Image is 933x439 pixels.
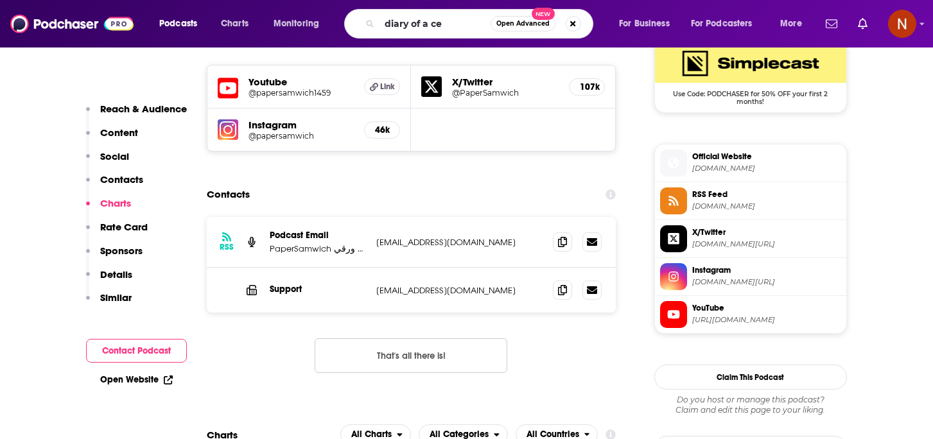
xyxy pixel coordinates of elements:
[100,291,132,304] p: Similar
[86,150,129,174] button: Social
[580,82,594,92] h5: 107k
[660,301,841,328] a: YouTube[URL][DOMAIN_NAME]
[351,430,392,439] span: All Charts
[207,182,250,207] h2: Contacts
[853,13,873,35] a: Show notifications dropdown
[375,125,389,135] h5: 46k
[655,83,846,106] span: Use Code: PODCHASER for 50% OFF your first 2 months!
[86,103,187,126] button: Reach & Audience
[692,264,841,276] span: Instagram
[692,227,841,238] span: X/Twitter
[10,12,134,36] img: Podchaser - Follow, Share and Rate Podcasts
[213,13,256,34] a: Charts
[430,430,489,439] span: All Categories
[221,15,249,33] span: Charts
[218,119,238,140] img: iconImage
[692,164,841,173] span: papersamwich.com
[86,126,138,150] button: Content
[86,291,132,315] button: Similar
[691,15,753,33] span: For Podcasters
[86,245,143,268] button: Sponsors
[771,13,818,34] button: open menu
[654,395,847,415] div: Claim and edit this page to your liking.
[86,221,148,245] button: Rate Card
[249,131,354,141] a: @papersamwich
[379,13,491,34] input: Search podcasts, credits, & more...
[888,10,916,38] img: User Profile
[527,430,579,439] span: All Countries
[249,76,354,88] h5: Youtube
[356,9,606,39] div: Search podcasts, credits, & more...
[683,13,771,34] button: open menu
[100,126,138,139] p: Content
[100,173,143,185] p: Contacts
[376,237,543,248] p: [EMAIL_ADDRESS][DOMAIN_NAME]
[692,302,841,314] span: YouTube
[315,338,507,373] button: Nothing here.
[780,15,802,33] span: More
[150,13,214,34] button: open menu
[491,16,555,31] button: Open AdvancedNew
[100,197,131,209] p: Charts
[86,339,187,363] button: Contact Podcast
[270,243,366,254] p: PaperSamwich ساندوتش ورقي
[496,21,550,27] span: Open Advanced
[610,13,686,34] button: open menu
[619,15,670,33] span: For Business
[692,151,841,162] span: Official Website
[159,15,197,33] span: Podcasts
[452,76,559,88] h5: X/Twitter
[452,88,559,98] a: @PaperSamwich
[660,187,841,214] a: RSS Feed[DOMAIN_NAME]
[654,395,847,405] span: Do you host or manage this podcast?
[888,10,916,38] button: Show profile menu
[376,285,543,296] p: [EMAIL_ADDRESS][DOMAIN_NAME]
[692,315,841,325] span: https://www.youtube.com/@papersamwich1459
[100,268,132,280] p: Details
[100,245,143,257] p: Sponsors
[265,13,336,34] button: open menu
[655,44,846,105] a: SimpleCast Deal: Use Code: PODCHASER for 50% OFF your first 2 months!
[692,189,841,200] span: RSS Feed
[86,173,143,197] button: Contacts
[100,374,173,385] a: Open Website
[270,284,366,295] p: Support
[821,13,842,35] a: Show notifications dropdown
[655,44,846,83] img: SimpleCast Deal: Use Code: PODCHASER for 50% OFF your first 2 months!
[270,230,366,241] p: Podcast Email
[692,202,841,211] span: feeds.simplecast.com
[86,197,131,221] button: Charts
[86,268,132,292] button: Details
[100,221,148,233] p: Rate Card
[888,10,916,38] span: Logged in as AdelNBM
[654,365,847,390] button: Claim This Podcast
[660,263,841,290] a: Instagram[DOMAIN_NAME][URL]
[660,225,841,252] a: X/Twitter[DOMAIN_NAME][URL]
[380,82,395,92] span: Link
[532,8,555,20] span: New
[364,78,400,95] a: Link
[220,242,234,252] h3: RSS
[249,119,354,131] h5: Instagram
[249,88,354,98] a: @papersamwich1459
[692,239,841,249] span: twitter.com/PaperSamwich
[274,15,319,33] span: Monitoring
[692,277,841,287] span: instagram.com/papersamwich
[100,150,129,162] p: Social
[100,103,187,115] p: Reach & Audience
[660,150,841,176] a: Official Website[DOMAIN_NAME]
